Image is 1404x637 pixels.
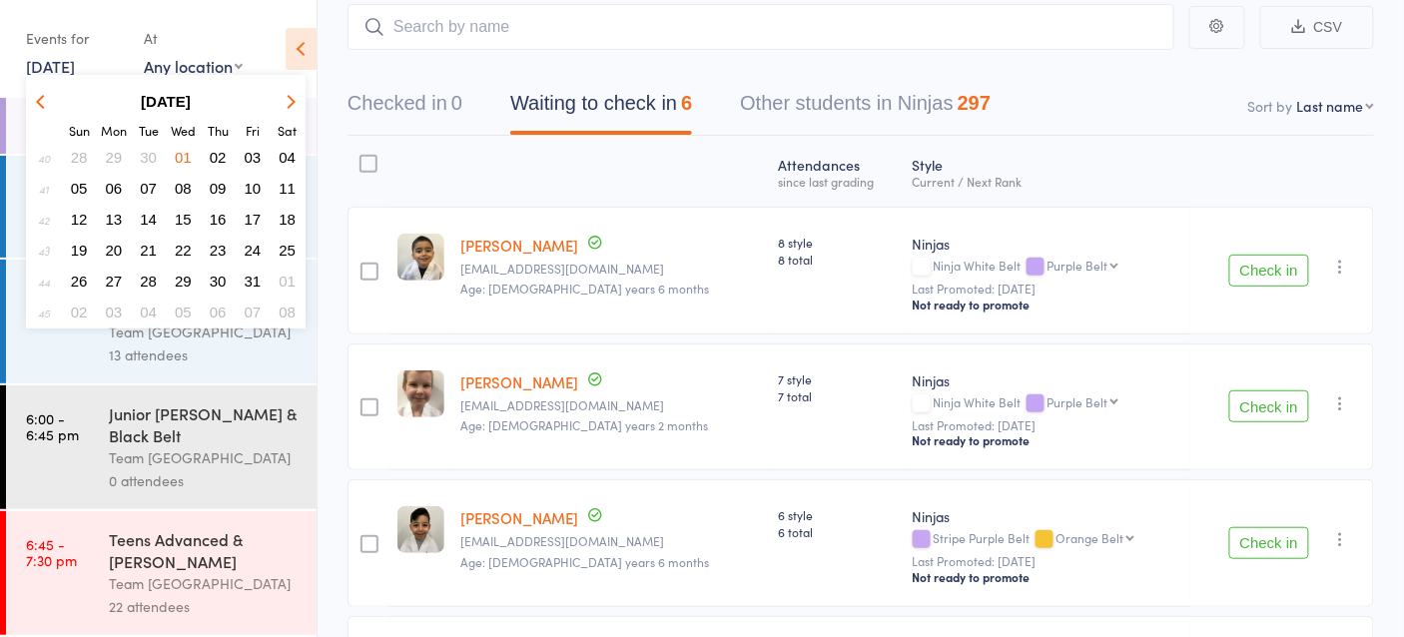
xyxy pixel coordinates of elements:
div: Any location [144,55,243,77]
a: 4:30 -5:15 pmWarrior Beginner (7-9yrs)Team [GEOGRAPHIC_DATA]8 attendees [6,156,317,258]
div: since last grading [778,175,897,188]
button: 02 [203,144,234,171]
span: 15 [175,211,192,228]
img: image1753422311.png [397,234,444,281]
a: 6:45 -7:30 pmTeens Advanced & [PERSON_NAME]Team [GEOGRAPHIC_DATA]22 attendees [6,511,317,635]
button: 14 [133,206,164,233]
span: 04 [279,149,296,166]
button: 30 [203,268,234,295]
span: 11 [279,180,296,197]
span: 27 [106,273,123,290]
small: Wednesday [171,122,196,139]
button: 15 [168,206,199,233]
button: 06 [99,175,130,202]
span: 03 [106,304,123,320]
input: Search by name [348,4,1174,50]
button: 20 [99,237,130,264]
div: Events for [26,22,124,55]
span: 30 [210,273,227,290]
button: 06 [203,299,234,325]
button: 30 [133,144,164,171]
span: 21 [140,242,157,259]
button: 17 [238,206,269,233]
span: 07 [140,180,157,197]
div: 0 [451,92,462,114]
div: Not ready to promote [913,569,1182,585]
a: 6:00 -6:45 pmJunior [PERSON_NAME] & Black BeltTeam [GEOGRAPHIC_DATA]0 attendees [6,385,317,509]
small: jeid0837@gmail.com [460,262,762,276]
small: Friday [246,122,260,139]
span: 20 [106,242,123,259]
div: Current / Next Rank [913,175,1182,188]
button: 19 [64,237,95,264]
button: 05 [168,299,199,325]
div: Purple Belt [1048,395,1108,408]
a: [PERSON_NAME] [460,235,578,256]
div: Stripe Purple Belt [913,531,1182,548]
div: 13 attendees [109,343,300,366]
button: 12 [64,206,95,233]
div: Not ready to promote [913,432,1182,448]
span: 22 [175,242,192,259]
span: 02 [71,304,88,320]
button: 25 [272,237,303,264]
span: 03 [245,149,262,166]
span: Age: [DEMOGRAPHIC_DATA] years 6 months [460,280,709,297]
span: 8 total [778,251,897,268]
strong: [DATE] [141,93,191,110]
div: Ninjas [913,370,1182,390]
span: 05 [175,304,192,320]
div: Orange Belt [1056,531,1124,544]
button: Other students in Ninjas297 [740,82,991,135]
span: 19 [71,242,88,259]
img: image1754028009.png [397,370,444,417]
div: 22 attendees [109,595,300,618]
button: Check in [1229,390,1309,422]
button: Check in [1229,527,1309,559]
div: Purple Belt [1048,259,1108,272]
span: 07 [245,304,262,320]
em: 43 [38,243,50,259]
button: 03 [99,299,130,325]
div: Ninjas [913,234,1182,254]
em: 44 [38,274,50,290]
button: 29 [99,144,130,171]
button: 07 [238,299,269,325]
button: 28 [64,144,95,171]
span: 10 [245,180,262,197]
span: 06 [106,180,123,197]
span: 16 [210,211,227,228]
span: 7 style [778,370,897,387]
button: 08 [272,299,303,325]
button: CSV [1260,6,1374,49]
button: Waiting to check in6 [510,82,692,135]
span: 7 total [778,387,897,404]
label: Sort by [1248,96,1293,116]
span: 17 [245,211,262,228]
small: Tuesday [139,122,159,139]
span: 30 [140,149,157,166]
button: 31 [238,268,269,295]
button: 08 [168,175,199,202]
a: [DATE] [26,55,75,77]
div: Team [GEOGRAPHIC_DATA] [109,320,300,343]
button: Check in [1229,255,1309,287]
span: 28 [71,149,88,166]
small: Saturday [278,122,297,139]
span: 05 [71,180,88,197]
span: Age: [DEMOGRAPHIC_DATA] years 6 months [460,553,709,570]
span: 6 total [778,523,897,540]
span: 08 [279,304,296,320]
span: 02 [210,149,227,166]
small: Sunday [69,122,90,139]
button: 11 [272,175,303,202]
span: 29 [106,149,123,166]
span: 09 [210,180,227,197]
div: Team [GEOGRAPHIC_DATA] [109,446,300,469]
button: 27 [99,268,130,295]
button: 26 [64,268,95,295]
span: 04 [140,304,157,320]
span: 25 [279,242,296,259]
button: 16 [203,206,234,233]
em: 40 [38,150,50,166]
